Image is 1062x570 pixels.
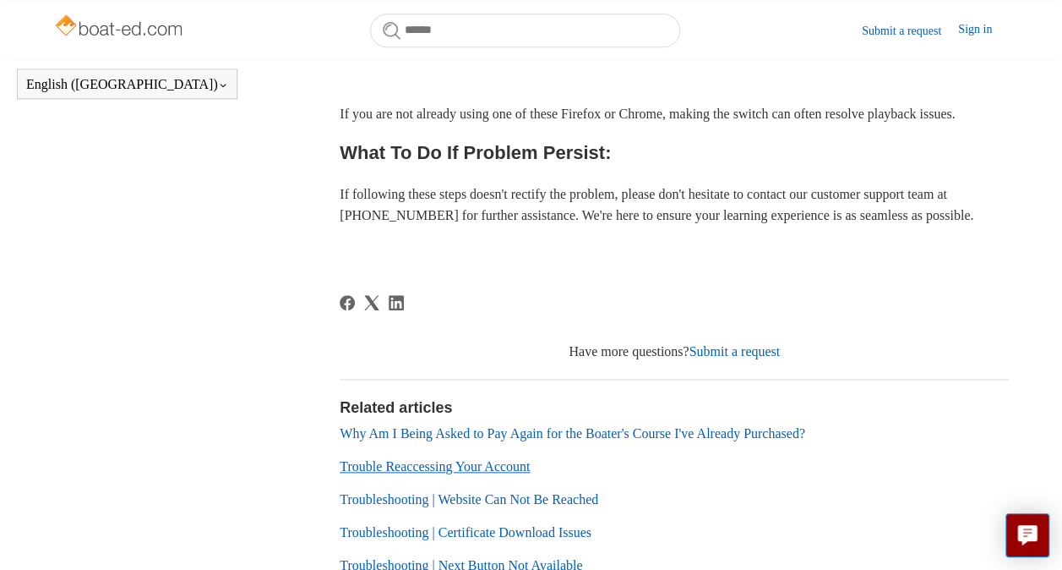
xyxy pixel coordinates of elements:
[389,295,404,310] a: LinkedIn
[340,295,355,310] a: Facebook
[340,426,805,441] a: Why Am I Being Asked to Pay Again for the Boater's Course I've Already Purchased?
[370,14,680,47] input: Search
[389,295,404,310] svg: Share this page on LinkedIn
[340,295,355,310] svg: Share this page on Facebook
[340,103,1009,125] p: If you are not already using one of these Firefox or Chrome, making the switch can often resolve ...
[26,77,228,92] button: English ([GEOGRAPHIC_DATA])
[1005,513,1049,557] button: Live chat
[340,397,1009,419] h2: Related articles
[340,184,1009,227] p: If following these steps doesn't rectify the problem, please don't hesitate to contact our custom...
[364,295,379,310] a: X Corp
[958,20,1009,41] a: Sign in
[340,492,598,507] a: Troubleshooting | Website Can Not Be Reached
[689,344,780,359] a: Submit a request
[340,525,591,540] a: Troubleshooting | Certificate Download Issues
[862,22,958,40] a: Submit a request
[340,459,530,474] a: Trouble Reaccessing Your Account
[364,295,379,310] svg: Share this page on X Corp
[340,138,1009,167] h2: What To Do If Problem Persist:
[53,10,188,44] img: Boat-Ed Help Center home page
[340,342,1009,362] div: Have more questions?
